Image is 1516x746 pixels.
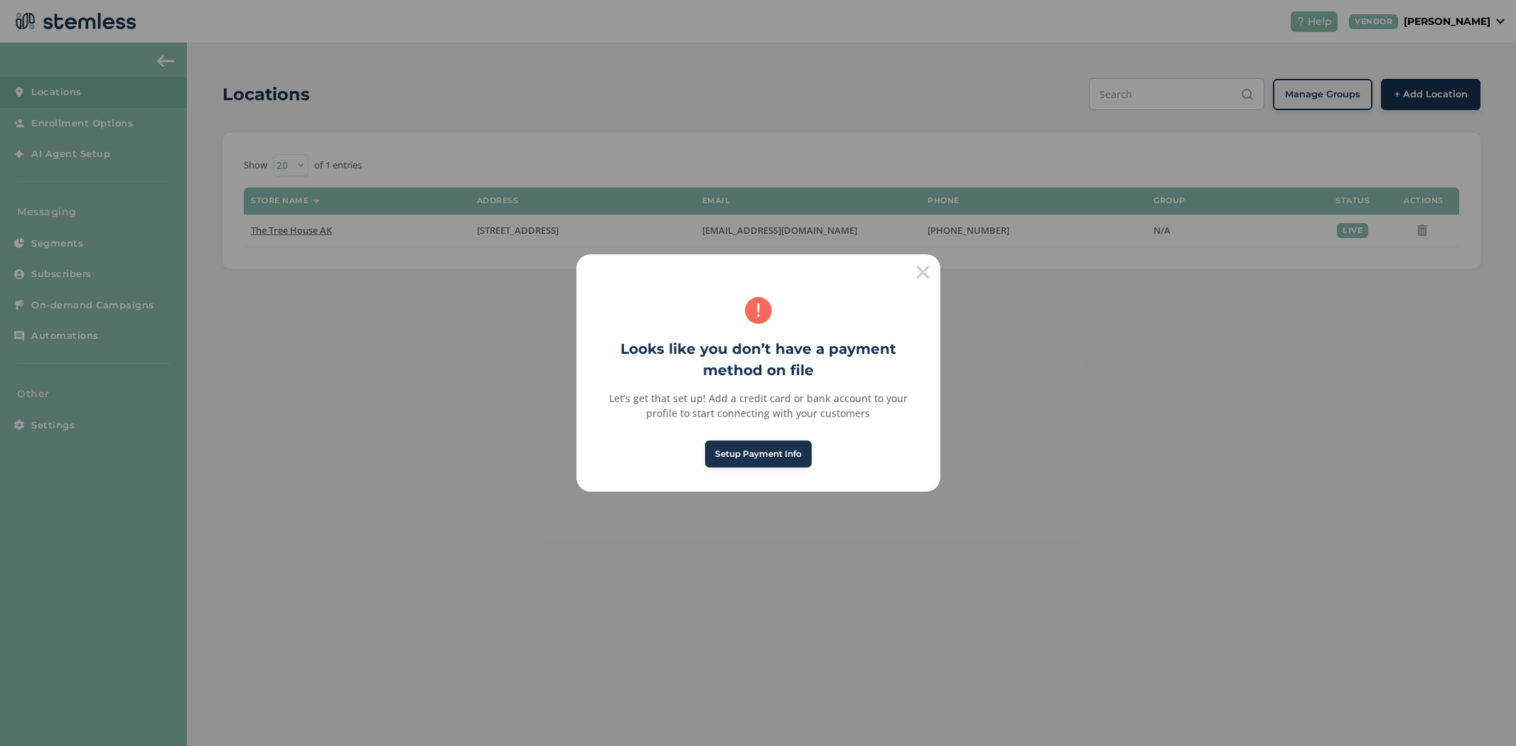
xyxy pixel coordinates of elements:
button: Setup Payment Info [705,440,812,467]
div: Let’s get that set up! Add a credit card or bank account to your profile to start connecting with... [592,391,924,421]
button: Close this dialog [906,254,940,288]
h2: Looks like you don’t have a payment method on file [576,338,940,381]
iframe: Chat Widget [1445,678,1516,746]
